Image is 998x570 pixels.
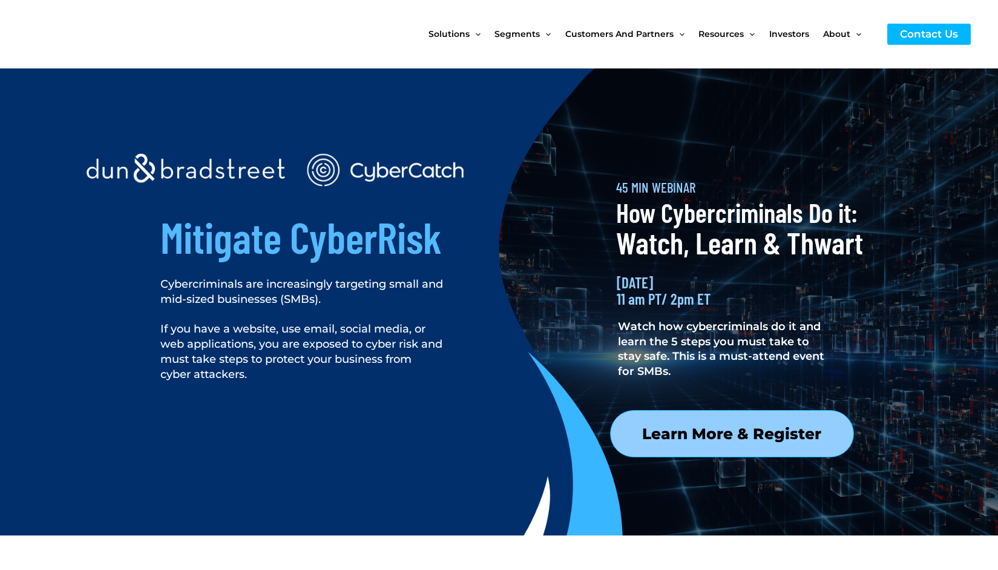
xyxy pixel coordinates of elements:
span: If you have a website, use email, social media, or web applications, you are exposed to cyber ris... [160,322,442,380]
h2: Watch, Learn & Thwart [616,223,870,262]
h2: Mitigate CyberRisk [160,209,516,265]
span: Menu Toggle [470,8,481,59]
span: About [823,8,850,59]
span: Watch how cybercriminals do it and learn the 5 steps you must take to stay safe. This is a must-a... [618,320,824,378]
h2: [DATE] 11 am PT/ 2pm ET [617,274,838,307]
a: Investors [769,8,823,59]
span: Menu Toggle [744,8,755,59]
h2: How Cybercriminals Do it: [616,195,863,230]
span: Solutions [428,8,470,59]
img: CyberCatch [21,9,166,59]
a: Contact Us [887,24,971,45]
span: Customers and Partners [565,8,674,59]
h2: 45 MIN WEBINAR [616,179,863,197]
a: Learn More & Register [610,410,854,457]
span: Menu Toggle [850,8,861,59]
span: Menu Toggle [540,8,551,59]
nav: Site Navigation: New Main Menu [428,8,875,59]
span: Segments [494,8,540,59]
span: Cybercriminals are increasingly targeting small and mid-sized businesses (SMBs). [160,277,443,306]
span: Resources [698,8,744,59]
span: Menu Toggle [674,8,684,59]
span: Investors [769,8,809,59]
